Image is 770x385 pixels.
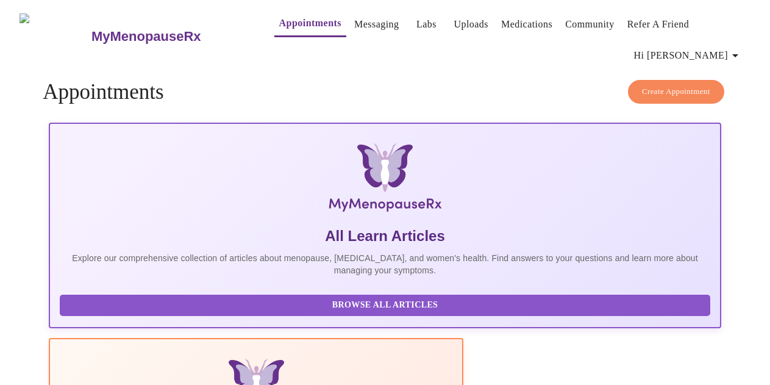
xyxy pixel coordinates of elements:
[565,16,615,33] a: Community
[449,12,493,37] button: Uploads
[454,16,488,33] a: Uploads
[20,13,90,59] img: MyMenopauseRx Logo
[60,299,713,309] a: Browse All Articles
[628,80,724,104] button: Create Appointment
[91,29,201,45] h3: MyMenopauseRx
[634,47,743,64] span: Hi [PERSON_NAME]
[622,12,694,37] button: Refer a Friend
[407,12,446,37] button: Labs
[72,298,697,313] span: Browse All Articles
[642,85,710,99] span: Create Appointment
[496,12,557,37] button: Medications
[627,16,690,33] a: Refer a Friend
[60,252,710,276] p: Explore our comprehensive collection of articles about menopause, [MEDICAL_DATA], and women's hea...
[274,11,346,37] button: Appointments
[279,15,341,32] a: Appointments
[349,12,404,37] button: Messaging
[60,226,710,246] h5: All Learn Articles
[161,143,609,217] img: MyMenopauseRx Logo
[416,16,437,33] a: Labs
[60,295,710,316] button: Browse All Articles
[354,16,399,33] a: Messaging
[629,43,747,68] button: Hi [PERSON_NAME]
[501,16,552,33] a: Medications
[560,12,619,37] button: Community
[90,15,249,58] a: MyMenopauseRx
[43,80,727,104] h4: Appointments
